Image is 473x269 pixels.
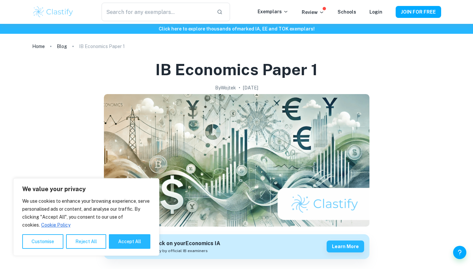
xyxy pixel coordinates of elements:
[1,25,472,32] h6: Click here to explore thousands of marked IA, EE and TOK exemplars !
[258,8,288,15] p: Exemplars
[155,59,318,80] h1: IB Economics Paper 1
[109,234,150,249] button: Accept All
[338,9,356,15] a: Schools
[137,248,208,254] span: Marked only by official IB examiners
[243,84,258,91] h2: [DATE]
[104,94,369,227] img: IB Economics Paper 1 cover image
[302,9,324,16] p: Review
[369,9,382,15] a: Login
[57,42,67,51] a: Blog
[32,42,45,51] a: Home
[396,6,441,18] button: JOIN FOR FREE
[79,43,125,50] p: IB Economics Paper 1
[215,84,236,91] h2: By Wojtek
[239,84,240,91] p: •
[102,3,211,21] input: Search for any exemplars...
[22,234,63,249] button: Customise
[22,185,150,193] p: We value your privacy
[32,5,74,19] img: Clastify logo
[22,197,150,229] p: We use cookies to enhance your browsing experience, serve personalised ads or content, and analys...
[327,241,364,252] button: Learn more
[41,222,71,228] a: Cookie Policy
[129,240,220,248] h6: Get feedback on your Economics IA
[66,234,106,249] button: Reject All
[104,234,369,259] a: Get feedback on yourEconomics IAMarked only by official IB examinersLearn more
[453,246,466,259] button: Help and Feedback
[13,178,159,256] div: We value your privacy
